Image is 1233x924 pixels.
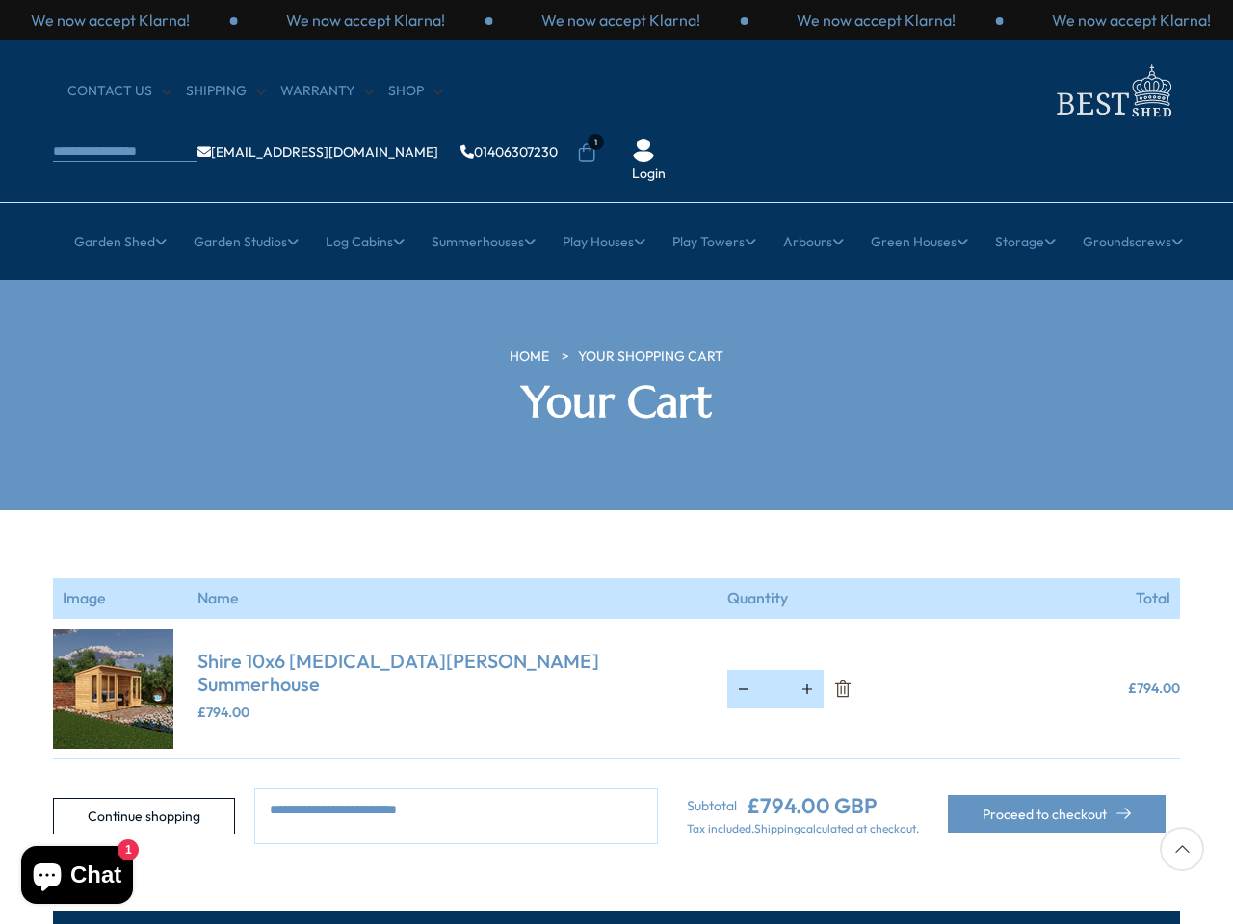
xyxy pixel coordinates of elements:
a: Remove Shire 10x6 Alora Pent Summerhouse [824,680,843,699]
th: Name [188,577,718,619]
a: Login [632,165,666,184]
span: 1 [588,134,604,150]
p: We now accept Klarna! [541,10,700,31]
input: Quantity for Shire 10x6 Alora Pent Summerhouse [760,671,792,707]
div: Subtotal [687,795,919,816]
p: Tax included. calculated at checkout. [687,821,919,837]
a: Continue shopping [53,798,235,834]
a: [EMAIL_ADDRESS][DOMAIN_NAME] [197,145,438,159]
img: User Icon [632,139,655,162]
h2: Your Cart [342,376,891,428]
div: 2 / 3 [238,10,493,31]
a: Groundscrews [1083,218,1183,266]
p: We now accept Klarna! [31,10,190,31]
img: logo [1045,60,1180,122]
p: We now accept Klarna! [286,10,445,31]
a: Shop [388,82,443,101]
a: 01406307230 [460,145,558,159]
a: Green Houses [871,218,968,266]
img: Alora10x6_GARDEN_LH_125x.jpg [53,629,173,749]
a: Storage [995,218,1056,266]
div: 1 / 3 [748,10,1004,31]
a: Summerhouses [432,218,536,266]
p: We now accept Klarna! [1052,10,1211,31]
span: £794.00 [1128,680,1180,697]
a: Arbours [783,218,844,266]
a: Warranty [280,82,374,101]
a: CONTACT US [67,82,171,101]
a: Shipping [186,82,266,101]
a: HOME [510,347,549,367]
th: Total [990,577,1180,619]
button: Proceed to checkout [948,795,1166,833]
p: We now accept Klarna! [797,10,956,31]
a: Your Shopping Cart [578,347,723,367]
a: Shipping [754,821,800,837]
ins: £794.00 GBP [747,795,878,816]
inbox-online-store-chat: Shopify online store chat [15,846,139,909]
th: Quantity [718,577,990,619]
a: Log Cabins [326,218,405,266]
a: Play Towers [672,218,756,266]
a: Garden Studios [194,218,299,266]
div: 3 / 3 [493,10,748,31]
a: Shire 10x6 [MEDICAL_DATA][PERSON_NAME] Summerhouse [197,650,708,696]
a: Play Houses [563,218,645,266]
a: 1 [577,143,596,163]
a: Garden Shed [74,218,167,266]
div: £794.00 [197,706,708,719]
th: Image [53,577,188,619]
